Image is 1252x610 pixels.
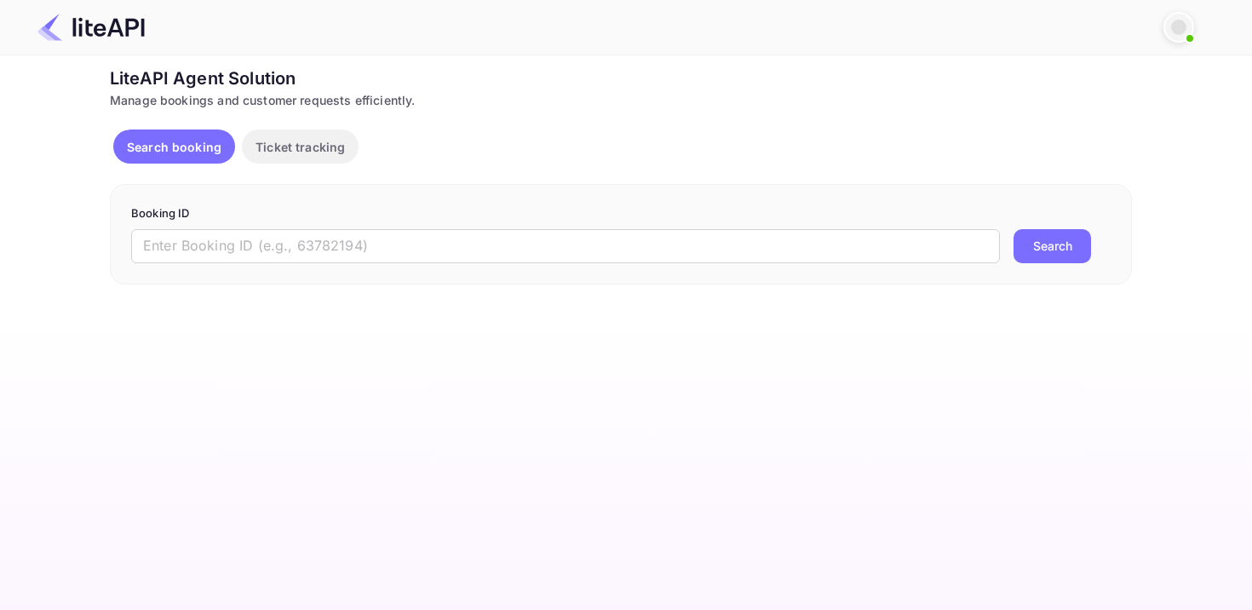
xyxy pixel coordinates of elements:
[127,138,221,156] p: Search booking
[37,14,145,41] img: LiteAPI Logo
[131,229,1000,263] input: Enter Booking ID (e.g., 63782194)
[131,205,1111,222] p: Booking ID
[1014,229,1091,263] button: Search
[256,138,345,156] p: Ticket tracking
[110,66,1132,91] div: LiteAPI Agent Solution
[110,91,1132,109] div: Manage bookings and customer requests efficiently.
